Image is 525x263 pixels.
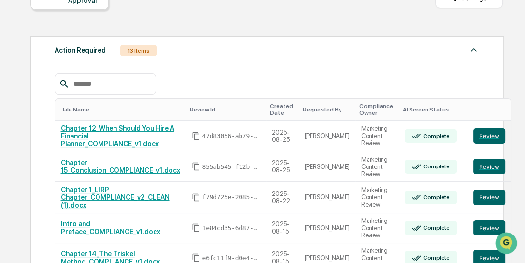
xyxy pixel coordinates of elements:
div: Toggle SortBy [303,106,352,113]
td: [PERSON_NAME] [299,213,356,243]
span: 855ab545-f12b-45cb-b915-a31f10fedb5a [202,163,260,171]
button: Review [473,190,505,205]
div: 🔎 [10,140,17,148]
div: Complete [421,254,450,261]
button: Review [473,220,505,235]
td: Marketing Content Review [355,213,399,243]
a: 🔎Data Lookup [6,136,65,153]
button: Review [473,159,505,174]
a: Intro and Preface_COMPLIANCE_v1.docx [61,220,160,235]
div: Toggle SortBy [359,103,395,116]
div: Complete [421,163,450,170]
p: How can we help? [10,20,176,35]
img: 1746055101610-c473b297-6a78-478c-a979-82029cc54cd1 [10,73,27,91]
span: Pylon [96,163,117,170]
span: Copy Id [192,193,200,202]
div: Complete [421,224,450,231]
span: f79d725e-2085-4ea9-8af3-24c195a2da08 [202,194,260,201]
a: 🖐️Preclearance [6,117,66,135]
div: Action Required [55,44,106,56]
div: Start new chat [33,73,158,83]
td: 2025-08-15 [266,213,299,243]
span: 1e84cd35-6d87-4bf4-a0eb-d060efed98c8 [202,224,260,232]
td: 2025-08-25 [266,152,299,182]
td: [PERSON_NAME] [299,152,356,182]
td: 2025-08-25 [266,121,299,152]
span: Data Lookup [19,139,61,149]
div: 13 Items [120,45,157,56]
input: Clear [25,43,159,54]
div: 🗄️ [70,122,78,130]
div: Toggle SortBy [63,106,182,113]
img: caret [468,44,480,55]
td: Marketing Content Review [355,152,399,182]
a: Chapter 12_When Should You Hire A Financial Planner_COMPLIANCE_v1.docx [61,125,174,148]
span: Attestations [80,121,120,131]
td: [PERSON_NAME] [299,182,356,213]
div: Complete [421,194,450,201]
iframe: Open customer support [494,231,520,257]
td: Marketing Content Review [355,121,399,152]
div: We're available if you need us! [33,83,122,91]
span: Copy Id [192,253,200,262]
span: Copy Id [192,132,200,140]
div: Toggle SortBy [403,106,463,113]
button: Start new chat [164,76,176,88]
td: Marketing Content Review [355,182,399,213]
span: 47d83056-ab79-4583-a5a1-820bf583b5b0 [202,132,260,140]
a: 🗄️Attestations [66,117,124,135]
span: e6fc11f9-d0e4-451f-a3f4-8343b0359d11 [202,254,260,262]
a: Chapter 15_Conclusion_COMPLIANCE_v1.docx [61,159,180,174]
span: Copy Id [192,162,200,171]
div: Toggle SortBy [475,106,507,113]
div: Toggle SortBy [270,103,295,116]
div: Complete [421,133,450,139]
span: Copy Id [192,223,200,232]
button: Review [473,128,505,144]
td: 2025-08-22 [266,182,299,213]
div: 🖐️ [10,122,17,130]
div: Toggle SortBy [190,106,262,113]
a: Chapter 1_LIRP Chapter_COMPLIANCE_v2_CLEAN (1).docx [61,186,170,209]
td: [PERSON_NAME] [299,121,356,152]
span: Preclearance [19,121,62,131]
a: Powered byPylon [68,163,117,170]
